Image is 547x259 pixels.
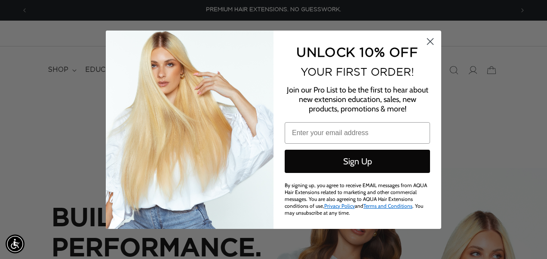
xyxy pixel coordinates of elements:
span: UNLOCK 10% OFF [296,45,418,59]
img: daab8b0d-f573-4e8c-a4d0-05ad8d765127.png [106,31,273,229]
button: Sign Up [285,150,430,173]
iframe: Chat Widget [504,218,547,259]
a: Terms and Conditions [363,203,412,209]
button: Close dialog [423,34,438,49]
span: By signing up, you agree to receive EMAIL messages from AQUA Hair Extensions related to marketing... [285,182,427,216]
input: Enter your email address [285,122,430,144]
div: Accessibility Menu [6,234,25,253]
span: Join our Pro List to be the first to hear about new extension education, sales, new products, pro... [287,85,428,114]
a: Privacy Policy [324,203,355,209]
span: YOUR FIRST ORDER! [301,66,414,78]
